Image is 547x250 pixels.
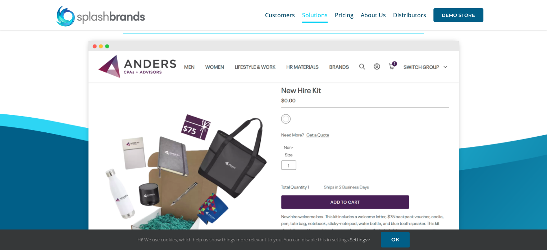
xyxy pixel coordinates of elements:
a: Distributors [393,4,426,27]
span: Customers [265,12,295,18]
span: Hi! We use cookies, which help us show things more relevant to you. You can disable this in setti... [137,236,370,243]
span: Pricing [335,12,354,18]
a: OK [381,232,410,247]
span: Solutions [302,12,328,18]
img: SplashBrands.com Logo [56,5,146,27]
span: Distributors [393,12,426,18]
a: Pricing [335,4,354,27]
span: DEMO STORE [433,8,483,22]
nav: Main Menu Sticky [265,4,483,27]
a: Settings [350,236,370,243]
a: Customers [265,4,295,27]
a: DEMO STORE [433,4,483,27]
span: About Us [361,12,386,18]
